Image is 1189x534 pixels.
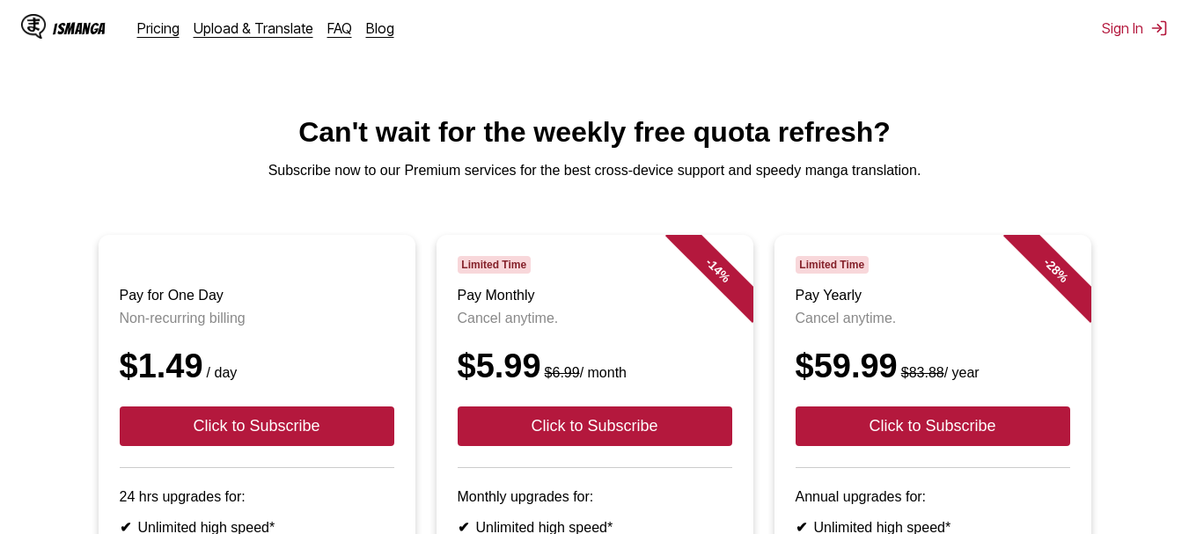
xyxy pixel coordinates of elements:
[458,489,732,505] p: Monthly upgrades for:
[458,256,531,274] span: Limited Time
[458,288,732,304] h3: Pay Monthly
[901,365,944,380] s: $83.88
[796,288,1070,304] h3: Pay Yearly
[458,347,732,385] div: $5.99
[120,311,394,326] p: Non-recurring billing
[796,406,1070,446] button: Click to Subscribe
[21,14,137,42] a: IsManga LogoIsManga
[120,406,394,446] button: Click to Subscribe
[194,19,313,37] a: Upload & Translate
[796,311,1070,326] p: Cancel anytime.
[14,116,1175,149] h1: Can't wait for the weekly free quota refresh?
[203,365,238,380] small: / day
[796,256,869,274] span: Limited Time
[120,347,394,385] div: $1.49
[1150,19,1168,37] img: Sign out
[327,19,352,37] a: FAQ
[458,311,732,326] p: Cancel anytime.
[796,347,1070,385] div: $59.99
[21,14,46,39] img: IsManga Logo
[14,163,1175,179] p: Subscribe now to our Premium services for the best cross-device support and speedy manga translat...
[53,20,106,37] div: IsManga
[664,217,770,323] div: - 14 %
[541,365,627,380] small: / month
[366,19,394,37] a: Blog
[1002,217,1108,323] div: - 28 %
[120,288,394,304] h3: Pay for One Day
[458,406,732,446] button: Click to Subscribe
[545,365,580,380] s: $6.99
[796,489,1070,505] p: Annual upgrades for:
[898,365,980,380] small: / year
[137,19,180,37] a: Pricing
[120,489,394,505] p: 24 hrs upgrades for:
[1102,19,1168,37] button: Sign In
